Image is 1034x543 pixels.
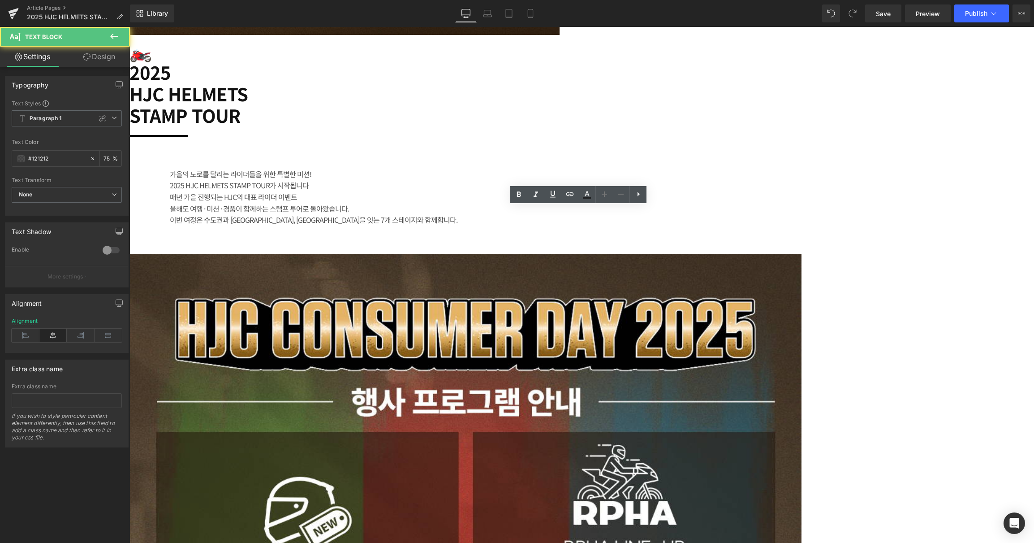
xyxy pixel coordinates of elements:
button: Redo [844,4,862,22]
a: Design [67,47,132,67]
button: Undo [822,4,840,22]
div: 가을의 도로를 달리는 라이더들을 위한 특별한 미션! [40,142,408,153]
div: Text Transform [12,177,122,183]
button: More settings [5,266,128,287]
span: 2025 HJC HELMETS STAMP TOUR [27,13,113,21]
span: Library [147,9,168,17]
div: Enable [12,246,94,256]
div: Text Shadow [12,223,51,235]
div: 2025 HJC HELMETS STAMP TOUR가 시작됩니다 [40,153,408,165]
p: More settings [47,273,83,281]
div: % [100,151,121,166]
span: Text Block [25,33,62,40]
span: Publish [965,10,987,17]
div: Text Styles [12,100,122,107]
a: Tablet [498,4,520,22]
input: Color [28,154,86,164]
div: If you wish to style particular content element differently, then use this field to add a class n... [12,413,122,447]
div: Extra class name [12,360,63,373]
b: Paragraph 1 [30,115,62,122]
a: New Library [130,4,174,22]
div: Typography [12,76,48,89]
a: Article Pages [27,4,130,12]
button: More [1012,4,1030,22]
div: Alignment [12,295,42,307]
span: Save [876,9,891,18]
a: Desktop [455,4,477,22]
div: Open Intercom Messenger [1004,513,1025,534]
a: Laptop [477,4,498,22]
a: Mobile [520,4,541,22]
div: 올해도 여행 · 미션 · 경품이 함께하는 스탬프 투어로 돌아왔습니다. [40,176,408,188]
button: Publish [954,4,1009,22]
span: Preview [916,9,940,18]
div: Text Color [12,139,122,145]
a: Preview [905,4,951,22]
div: 매년 가을 진행되는 HJC의 대표 라이더 이벤트 [40,165,408,176]
div: 이번 여정은 수도권과 [GEOGRAPHIC_DATA], [GEOGRAPHIC_DATA]을 잇는 7개 스테이지와 함께합니다. [40,187,408,199]
div: Extra class name [12,383,122,390]
b: None [19,191,33,198]
div: Alignment [12,318,38,324]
